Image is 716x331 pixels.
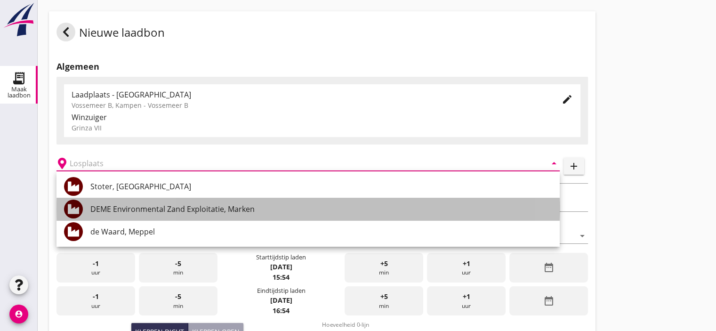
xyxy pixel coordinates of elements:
span: -1 [93,258,99,269]
div: Laadplaats - [GEOGRAPHIC_DATA] [72,89,547,100]
div: de Waard, Meppel [90,226,552,237]
strong: 16:54 [273,306,290,315]
strong: [DATE] [270,262,292,271]
div: uur [427,253,506,283]
i: arrow_drop_down [577,230,588,242]
strong: 15:54 [273,273,290,282]
strong: [DATE] [270,296,292,305]
span: +5 [380,258,388,269]
div: Eindtijdstip laden [257,286,305,295]
div: min [345,253,423,283]
span: +1 [463,291,470,302]
span: +5 [380,291,388,302]
div: min [139,253,217,283]
i: edit [562,94,573,105]
i: add [568,161,579,172]
span: -1 [93,291,99,302]
input: Losplaats [70,156,533,171]
div: Nieuwe laadbon [56,23,165,45]
i: account_circle [9,305,28,323]
div: Vossemeer B, Kampen - Vossemeer B [72,100,547,110]
i: date_range [543,295,554,307]
div: uur [427,286,506,316]
div: DEME Environmental Zand Exploitatie, Marken [90,203,552,215]
span: +1 [463,258,470,269]
div: min [345,286,423,316]
i: date_range [543,262,554,273]
div: Winzuiger [72,112,573,123]
div: Starttijdstip laden [256,253,306,262]
div: min [139,286,217,316]
span: -5 [175,258,181,269]
img: logo-small.a267ee39.svg [2,2,36,37]
i: arrow_drop_down [548,158,560,169]
div: uur [56,286,135,316]
div: Grinza VII [72,123,573,133]
span: -5 [175,291,181,302]
h2: Algemeen [56,60,588,73]
div: uur [56,253,135,283]
div: Stoter, [GEOGRAPHIC_DATA] [90,181,552,192]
